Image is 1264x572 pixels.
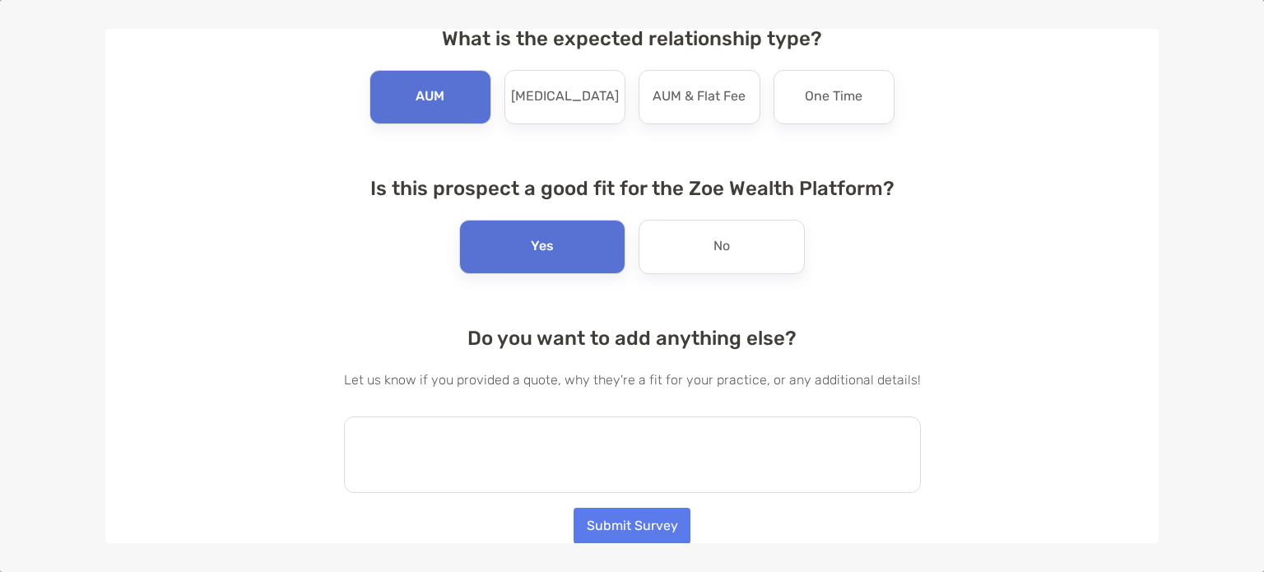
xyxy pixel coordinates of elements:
[344,370,921,390] p: Let us know if you provided a quote, why they're a fit for your practice, or any additional details!
[416,84,444,110] p: AUM
[574,508,690,544] button: Submit Survey
[344,327,921,350] h4: Do you want to add anything else?
[344,177,921,200] h4: Is this prospect a good fit for the Zoe Wealth Platform?
[531,234,554,260] p: Yes
[344,27,921,50] h4: What is the expected relationship type?
[653,84,746,110] p: AUM & Flat Fee
[805,84,862,110] p: One Time
[511,84,619,110] p: [MEDICAL_DATA]
[713,234,730,260] p: No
